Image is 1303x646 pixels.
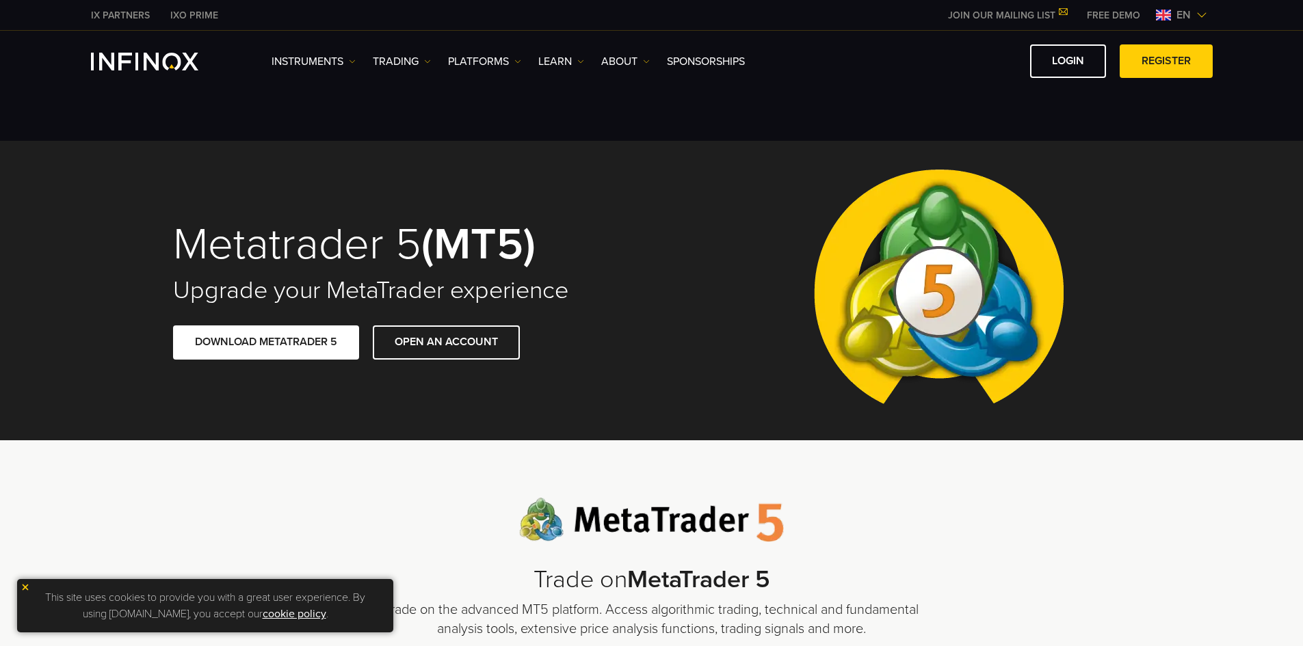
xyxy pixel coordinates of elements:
[373,53,431,70] a: TRADING
[378,600,925,638] p: Trade on the advanced MT5 platform. Access algorithmic trading, technical and fundamental analysi...
[627,565,770,594] strong: MetaTrader 5
[81,8,160,23] a: INFINOX
[938,10,1077,21] a: JOIN OUR MAILING LIST
[1171,7,1196,23] span: en
[24,586,386,625] p: This site uses cookies to provide you with a great user experience. By using [DOMAIN_NAME], you a...
[173,325,359,359] a: DOWNLOAD METATRADER 5
[21,582,30,592] img: yellow close icon
[91,53,231,70] a: INFINOX Logo
[1077,8,1150,23] a: INFINOX MENU
[160,8,228,23] a: INFINOX
[173,221,633,268] h1: Metatrader 5
[519,498,784,542] img: Meta Trader 5 logo
[272,53,356,70] a: Instruments
[1030,44,1106,78] a: LOGIN
[378,565,925,595] h2: Trade on
[667,53,745,70] a: SPONSORSHIPS
[803,141,1075,440] img: Meta Trader 5
[173,275,633,306] h2: Upgrade your MetaTrader experience
[601,53,650,70] a: ABOUT
[448,53,521,70] a: PLATFORMS
[1120,44,1213,78] a: REGISTER
[421,217,536,271] strong: (MT5)
[263,607,326,621] a: cookie policy
[373,325,520,359] a: OPEN AN ACCOUNT
[538,53,584,70] a: Learn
